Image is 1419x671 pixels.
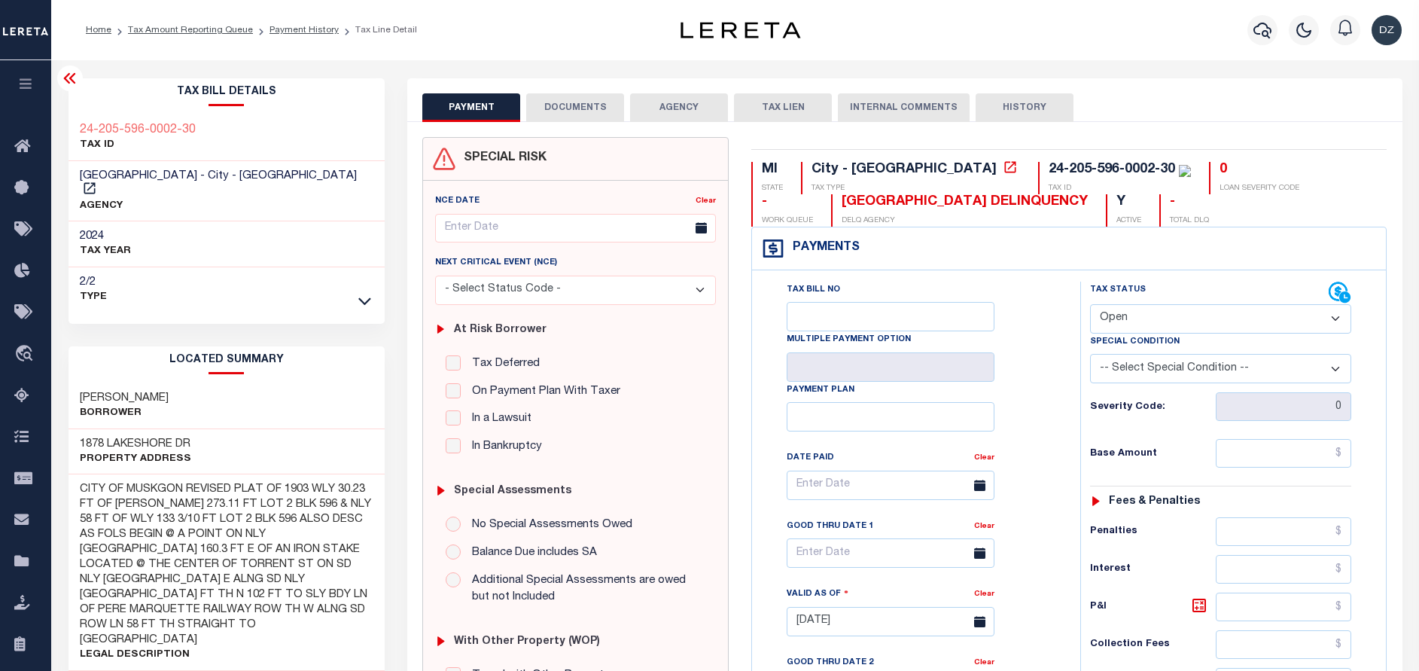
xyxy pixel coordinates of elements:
label: In a Lawsuit [464,410,531,428]
h3: 2024 [80,229,131,244]
h3: 2/2 [80,275,107,290]
h6: Interest [1090,563,1216,575]
a: Tax Amount Reporting Queue [128,26,253,35]
p: LOAN SEVERITY CODE [1220,183,1299,194]
label: Tax Deferred [464,355,540,373]
p: STATE [762,183,783,194]
a: 24-205-596-0002-30 [80,123,196,138]
label: Good Thru Date 2 [787,657,873,669]
div: 0 [1220,162,1299,178]
input: $ [1216,630,1351,659]
h3: [PERSON_NAME] [80,391,169,406]
button: PAYMENT [422,93,520,122]
h6: with Other Property (WOP) [454,636,600,648]
a: Clear [974,659,994,666]
input: $ [1216,593,1351,621]
a: Payment History [269,26,339,35]
i: travel_explore [14,345,38,364]
div: Y [1116,194,1141,211]
input: Enter Date [787,538,994,568]
img: check-icon-green.svg [1179,165,1191,177]
a: Clear [696,197,716,205]
label: Date Paid [787,452,834,465]
label: NCE Date [435,195,480,208]
li: Tax Line Detail [339,23,417,37]
img: svg+xml;base64,PHN2ZyB4bWxucz0iaHR0cDovL3d3dy53My5vcmcvMjAwMC9zdmciIHBvaW50ZXItZXZlbnRzPSJub25lIi... [1372,15,1402,45]
input: $ [1216,555,1351,584]
div: - [762,194,813,211]
div: 24-205-596-0002-30 [1049,163,1175,176]
input: Enter Date [435,214,716,243]
button: INTERNAL COMMENTS [838,93,970,122]
h6: P&I [1090,596,1216,618]
button: DOCUMENTS [526,93,624,122]
div: MI [762,162,783,178]
button: TAX LIEN [734,93,832,122]
label: Tax Status [1090,284,1146,297]
p: TAX YEAR [80,244,131,259]
p: Type [80,290,107,305]
h3: CITY OF MUSKGON REVISED PLAT OF 1903 WLY 30.23 FT OF [PERSON_NAME] 273.11 FT LOT 2 BLK 596 & NLY ... [80,482,374,648]
h6: Collection Fees [1090,639,1216,651]
label: Additional Special Assessments are owed but not Included [464,572,705,606]
h2: Tax Bill Details [69,78,385,106]
label: No Special Assessments Owed [464,517,632,534]
h3: 1878 LAKESHORE DR [80,437,191,452]
span: [GEOGRAPHIC_DATA] - City - [GEOGRAPHIC_DATA] [80,170,357,181]
a: Clear [974,523,994,530]
h2: LOCATED SUMMARY [69,346,385,374]
p: TOTAL DLQ [1170,215,1209,227]
h6: Base Amount [1090,448,1216,460]
h4: Payments [785,241,860,255]
h4: SPECIAL RISK [456,151,547,166]
h6: Fees & Penalties [1109,496,1200,508]
p: WORK QUEUE [762,215,813,227]
button: AGENCY [630,93,728,122]
div: City - [GEOGRAPHIC_DATA] [812,163,997,176]
label: Multiple Payment Option [787,334,911,346]
p: Borrower [80,406,169,421]
label: Balance Due includes SA [464,544,597,562]
a: Clear [974,590,994,598]
p: Legal Description [80,648,374,663]
input: Enter Date [787,607,994,636]
p: TAX ID [80,138,196,153]
label: On Payment Plan With Taxer [464,383,620,401]
p: DELQ AGENCY [842,215,1088,227]
div: - [1170,194,1209,211]
h6: Penalties [1090,526,1216,538]
div: [GEOGRAPHIC_DATA] DELINQUENCY [842,194,1088,211]
a: Home [86,26,111,35]
h6: At Risk Borrower [454,324,547,337]
label: Special Condition [1090,336,1180,349]
input: Enter Date [787,471,994,500]
h6: Special Assessments [454,485,571,498]
h6: Severity Code: [1090,401,1216,413]
p: TAX TYPE [812,183,1020,194]
p: AGENCY [80,199,374,214]
a: Clear [974,454,994,462]
p: TAX ID [1049,183,1191,194]
p: Property Address [80,452,191,467]
img: logo-dark.svg [681,22,801,38]
input: $ [1216,439,1351,468]
label: In Bankruptcy [464,438,542,456]
p: ACTIVE [1116,215,1141,227]
label: Good Thru Date 1 [787,520,873,533]
input: $ [1216,517,1351,546]
label: Next Critical Event (NCE) [435,257,557,270]
label: Tax Bill No [787,284,840,297]
label: Valid as Of [787,587,848,601]
button: HISTORY [976,93,1073,122]
label: Payment Plan [787,384,854,397]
